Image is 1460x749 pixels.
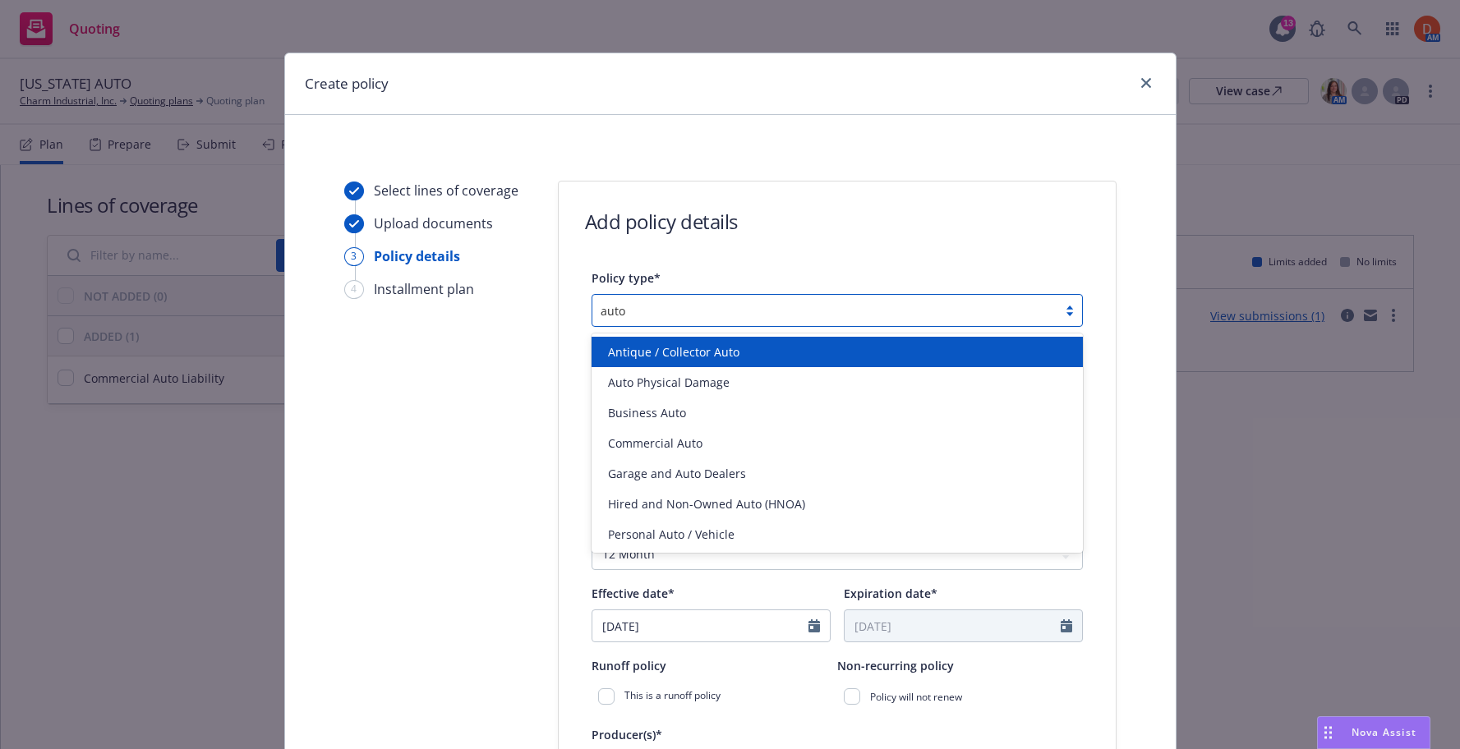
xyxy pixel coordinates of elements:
input: MM/DD/YYYY [845,610,1061,641]
div: 4 [344,280,364,299]
span: Personal Auto / Vehicle [608,526,735,543]
a: close [1136,73,1156,93]
svg: Calendar [808,619,820,632]
div: Installment plan [374,279,474,299]
span: Auto Physical Damage [608,374,730,391]
div: Policy details [374,246,460,266]
svg: Calendar [1061,619,1072,632]
h1: Add policy details [585,208,738,235]
span: Expiration date* [844,586,937,601]
div: Upload documents [374,214,493,233]
span: Producer(s)* [592,727,662,742]
span: Policy type* [592,270,661,286]
input: MM/DD/YYYY [592,610,808,641]
span: Commercial Auto [608,434,702,452]
span: Effective date* [592,586,675,601]
span: Antique / Collector Auto [608,343,739,361]
span: Nova Assist [1352,725,1416,739]
span: Garage and Auto Dealers [608,465,746,482]
div: Select lines of coverage [374,181,518,200]
div: Policy will not renew [837,682,1083,711]
div: Drag to move [1318,717,1338,748]
div: This is a runoff policy [592,682,837,711]
h1: Create policy [305,73,389,94]
span: Hired and Non-Owned Auto (HNOA) [608,495,805,512]
span: Runoff policy [592,658,666,673]
span: Business Auto [608,404,686,421]
div: 3 [344,247,364,266]
span: Non-recurring policy [837,658,954,673]
button: Nova Assist [1317,716,1430,749]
